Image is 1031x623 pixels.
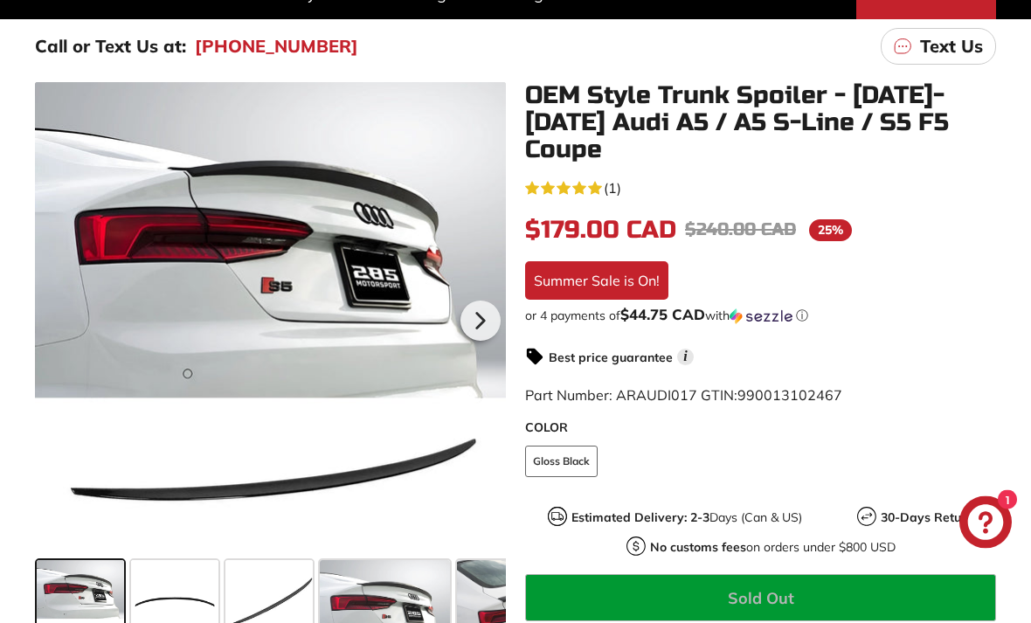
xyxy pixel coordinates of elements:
span: 25% [809,220,852,242]
h1: OEM Style Trunk Spoiler - [DATE]-[DATE] Audi A5 / A5 S-Line / S5 F5 Coupe [525,83,996,163]
strong: 30-Days Return [881,510,973,526]
span: $44.75 CAD [620,306,705,324]
strong: Best price guarantee [549,350,673,366]
div: or 4 payments of$44.75 CADwithSezzle Click to learn more about Sezzle [525,308,996,325]
span: Part Number: ARAUDI017 GTIN: [525,387,842,405]
span: Sold Out [728,589,794,609]
div: Summer Sale is On! [525,262,668,301]
p: Days (Can & US) [571,509,802,528]
a: 5.0 rating (1 votes) [525,177,996,199]
span: $240.00 CAD [685,219,796,241]
a: Text Us [881,29,996,66]
label: COLOR [525,419,996,438]
div: or 4 payments of with [525,308,996,325]
span: 990013102467 [737,387,842,405]
button: Sold Out [525,575,996,622]
a: [PHONE_NUMBER] [195,34,358,60]
strong: No customs fees [650,540,746,556]
strong: Estimated Delivery: 2-3 [571,510,709,526]
p: on orders under $800 USD [650,539,896,557]
span: (1) [604,178,621,199]
p: Text Us [920,34,983,60]
img: Sezzle [730,309,792,325]
span: i [677,350,694,366]
inbox-online-store-chat: Shopify online store chat [954,496,1017,553]
p: Call or Text Us at: [35,34,186,60]
span: $179.00 CAD [525,216,676,246]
